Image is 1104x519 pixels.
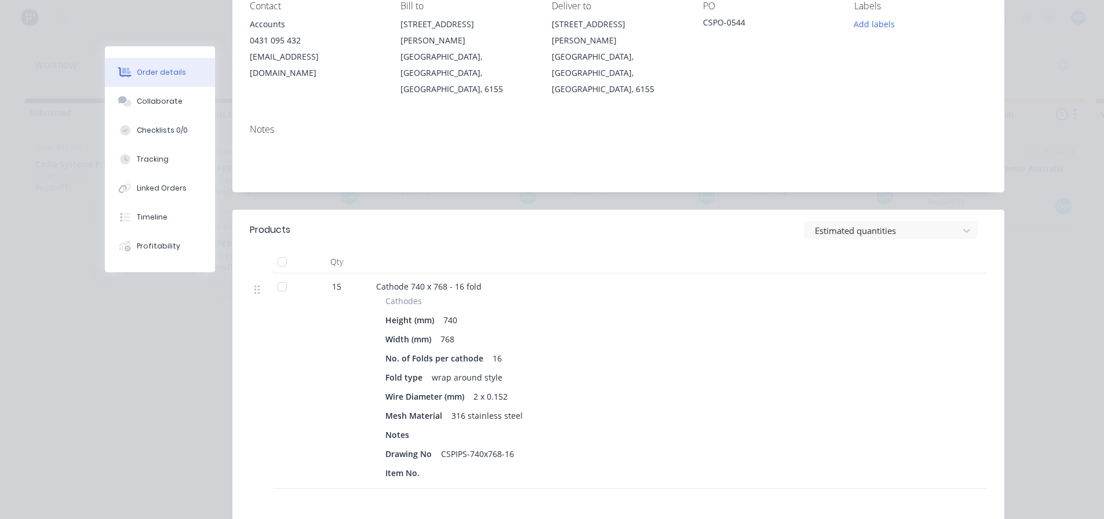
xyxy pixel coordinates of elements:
div: Order details [137,67,186,78]
div: Products [250,223,290,237]
div: Item No. [385,465,424,481]
div: Drawing No [385,445,436,462]
div: Checklists 0/0 [137,125,188,136]
div: Bill to [400,1,533,12]
span: Cathode 740 x 768 - 16 fold [376,281,482,292]
button: Checklists 0/0 [105,116,215,145]
div: [STREET_ADDRESS][PERSON_NAME] [400,16,533,49]
div: Deliver to [552,1,684,12]
div: [STREET_ADDRESS][PERSON_NAME][GEOGRAPHIC_DATA], [GEOGRAPHIC_DATA], [GEOGRAPHIC_DATA], 6155 [400,16,533,97]
button: Add labels [848,16,901,32]
div: Wire Diameter (mm) [385,388,469,405]
div: Width (mm) [385,331,436,348]
div: [GEOGRAPHIC_DATA], [GEOGRAPHIC_DATA], [GEOGRAPHIC_DATA], 6155 [400,49,533,97]
button: Linked Orders [105,174,215,203]
div: Contact [250,1,382,12]
button: Order details [105,58,215,87]
div: Notes [385,426,414,443]
div: Accounts0431 095 432[EMAIL_ADDRESS][DOMAIN_NAME] [250,16,382,81]
div: CSPIPS-740x768-16 [436,445,519,462]
button: Profitability [105,232,215,261]
button: Timeline [105,203,215,232]
div: Collaborate [137,96,183,107]
div: [STREET_ADDRESS][PERSON_NAME][GEOGRAPHIC_DATA], [GEOGRAPHIC_DATA], [GEOGRAPHIC_DATA], 6155 [552,16,684,97]
div: 316 stainless steel [447,407,527,424]
div: CSPO-0544 [703,16,836,32]
div: [STREET_ADDRESS][PERSON_NAME] [552,16,684,49]
div: Height (mm) [385,312,439,328]
div: Mesh Material [385,407,447,424]
button: Collaborate [105,87,215,116]
span: Cathodes [385,295,422,307]
div: PO [703,1,836,12]
div: 16 [488,350,507,367]
div: Timeline [137,212,167,222]
div: 768 [436,331,459,348]
div: [EMAIL_ADDRESS][DOMAIN_NAME] [250,49,382,81]
div: [GEOGRAPHIC_DATA], [GEOGRAPHIC_DATA], [GEOGRAPHIC_DATA], 6155 [552,49,684,97]
div: 0431 095 432 [250,32,382,49]
button: Tracking [105,145,215,174]
div: Accounts [250,16,382,32]
div: wrap around style [427,369,507,386]
div: Profitability [137,241,180,251]
div: Labels [854,1,987,12]
span: 15 [332,280,341,293]
div: No. of Folds per cathode [385,350,488,367]
div: 2 x 0.152 [469,388,512,405]
div: Linked Orders [137,183,187,193]
div: 740 [439,312,462,328]
div: Notes [250,124,987,135]
div: Fold type [385,369,427,386]
div: Tracking [137,154,169,165]
div: Qty [302,250,371,273]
